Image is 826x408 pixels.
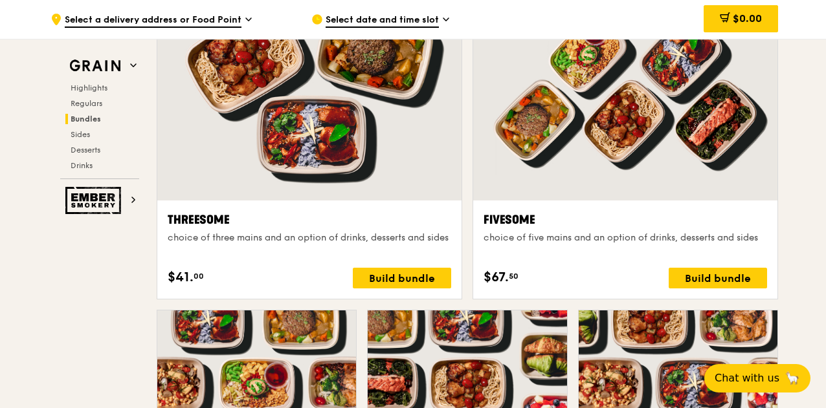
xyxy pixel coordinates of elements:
[65,187,125,214] img: Ember Smokery web logo
[71,161,93,170] span: Drinks
[509,271,519,281] span: 50
[168,211,451,229] div: Threesome
[71,145,100,155] span: Desserts
[194,271,204,281] span: 00
[669,268,767,288] div: Build bundle
[326,14,439,28] span: Select date and time slot
[168,231,451,244] div: choice of three mains and an option of drinks, desserts and sides
[733,12,762,25] span: $0.00
[71,99,102,108] span: Regulars
[704,364,810,392] button: Chat with us🦙
[484,231,767,244] div: choice of five mains and an option of drinks, desserts and sides
[65,54,125,78] img: Grain web logo
[71,130,90,139] span: Sides
[484,211,767,229] div: Fivesome
[785,370,800,386] span: 🦙
[168,268,194,287] span: $41.
[715,370,779,386] span: Chat with us
[71,83,107,92] span: Highlights
[484,268,509,287] span: $67.
[71,114,101,123] span: Bundles
[65,14,241,28] span: Select a delivery address or Food Point
[353,268,451,288] div: Build bundle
